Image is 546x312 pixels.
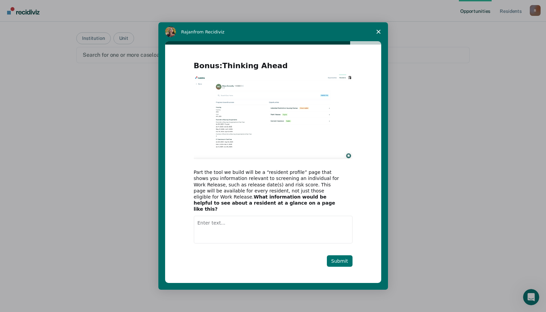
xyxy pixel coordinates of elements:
span: Rajan [181,29,194,34]
span: from Recidiviz [193,29,225,34]
img: Profile image for Rajan [165,26,176,37]
b: Thinking Ahead [223,61,288,70]
span: Close survey [369,22,388,41]
textarea: Enter text... [194,216,353,243]
div: Part the tool we build will be a “resident profile” page that shows you information relevant to s... [194,169,342,212]
h2: Bonus: [194,61,353,75]
button: Submit [327,255,353,267]
b: What information would be helpful to see about a resident at a glance on a page like this? [194,194,335,212]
